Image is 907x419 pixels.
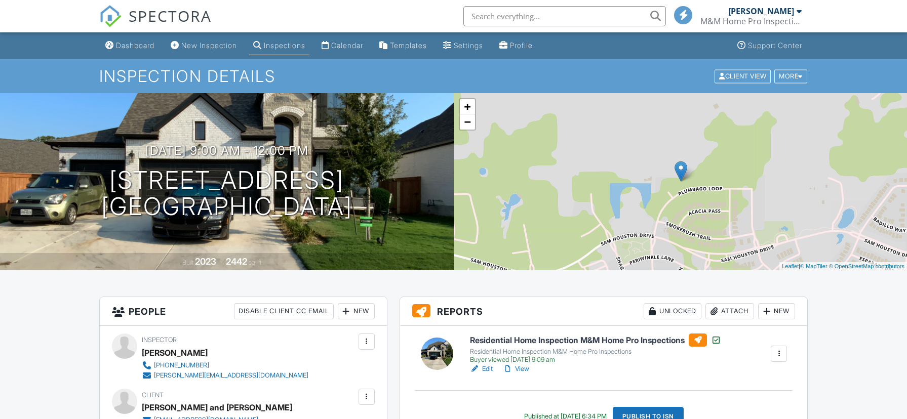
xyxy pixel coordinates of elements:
div: [PERSON_NAME] and [PERSON_NAME] [142,400,292,415]
div: Disable Client CC Email [234,303,334,319]
span: Built [182,259,193,266]
div: Attach [705,303,754,319]
a: View [503,364,529,374]
h3: Reports [400,297,808,326]
div: [PHONE_NUMBER] [154,361,209,369]
div: [PERSON_NAME] [728,6,794,16]
div: 2023 [195,256,216,267]
div: New [338,303,375,319]
span: sq. ft. [249,259,263,266]
div: Dashboard [116,41,154,50]
a: Edit [470,364,493,374]
a: Profile [495,36,537,55]
div: [PERSON_NAME] [142,345,208,360]
a: © MapTiler [800,263,827,269]
a: Zoom in [460,99,475,114]
h3: People [100,297,387,326]
div: M&M Home Pro Inspections, PLLC [700,16,802,26]
a: Templates [375,36,431,55]
div: Calendar [331,41,363,50]
a: Dashboard [101,36,159,55]
div: Buyer viewed [DATE] 9:09 am [470,356,721,364]
div: | [779,262,907,271]
a: © OpenStreetMap contributors [829,263,904,269]
a: New Inspection [167,36,241,55]
span: Inspector [142,336,177,344]
a: Calendar [318,36,367,55]
div: Support Center [748,41,802,50]
a: Support Center [733,36,806,55]
div: New Inspection [181,41,237,50]
h6: Residential Home Inspection M&M Home Pro Inspections [470,333,721,347]
span: SPECTORA [129,5,212,26]
div: Profile [510,41,533,50]
a: [PHONE_NUMBER] [142,360,308,370]
a: Residential Home Inspection M&M Home Pro Inspections Residential Home Inspection M&M Home Pro Ins... [470,333,721,364]
h1: [STREET_ADDRESS] [GEOGRAPHIC_DATA] [101,167,352,221]
div: New [758,303,795,319]
img: The Best Home Inspection Software - Spectora [99,5,122,27]
a: Settings [439,36,487,55]
h1: Inspection Details [99,67,808,85]
div: Unlocked [644,303,701,319]
a: SPECTORA [99,14,212,35]
div: [PERSON_NAME][EMAIL_ADDRESS][DOMAIN_NAME] [154,371,308,380]
div: 2442 [226,256,247,267]
h3: [DATE] 9:00 am - 12:00 pm [145,144,308,157]
div: Client View [715,69,771,83]
input: Search everything... [463,6,666,26]
div: Settings [454,41,483,50]
a: Inspections [249,36,309,55]
a: Leaflet [782,263,799,269]
span: Client [142,391,164,399]
a: [PERSON_NAME][EMAIL_ADDRESS][DOMAIN_NAME] [142,370,308,381]
div: Templates [390,41,427,50]
div: More [774,69,807,83]
div: Inspections [264,41,305,50]
a: Client View [714,72,773,79]
a: Zoom out [460,114,475,130]
div: Residential Home Inspection M&M Home Pro Inspections [470,348,721,356]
